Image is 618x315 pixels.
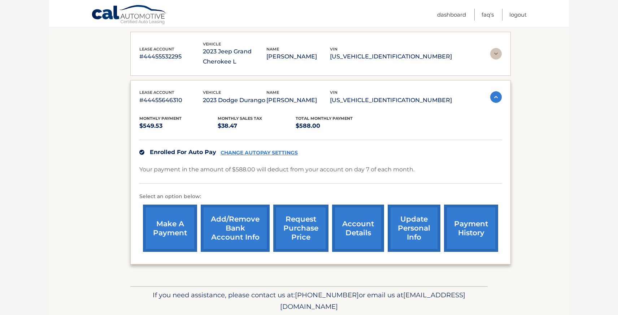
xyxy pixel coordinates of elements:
[330,52,452,62] p: [US_VEHICLE_IDENTIFICATION_NUMBER]
[150,149,216,156] span: Enrolled For Auto Pay
[203,90,221,95] span: vehicle
[490,48,502,60] img: accordion-rest.svg
[139,121,218,131] p: $549.53
[139,52,203,62] p: #44455532295
[139,192,502,201] p: Select an option below:
[388,205,440,252] a: update personal info
[330,90,338,95] span: vin
[139,47,174,52] span: lease account
[280,291,465,311] span: [EMAIL_ADDRESS][DOMAIN_NAME]
[139,90,174,95] span: lease account
[91,5,167,26] a: Cal Automotive
[143,205,197,252] a: make a payment
[266,47,279,52] span: name
[203,95,266,105] p: 2023 Dodge Durango
[266,95,330,105] p: [PERSON_NAME]
[490,91,502,103] img: accordion-active.svg
[139,95,203,105] p: #44455646310
[139,165,414,175] p: Your payment in the amount of $588.00 will deduct from your account on day 7 of each month.
[330,47,338,52] span: vin
[437,9,466,21] a: Dashboard
[135,289,483,312] p: If you need assistance, please contact us at: or email us at
[266,52,330,62] p: [PERSON_NAME]
[218,116,262,121] span: Monthly sales Tax
[444,205,498,252] a: payment history
[266,90,279,95] span: name
[218,121,296,131] p: $38.47
[332,205,384,252] a: account details
[203,47,266,67] p: 2023 Jeep Grand Cherokee L
[509,9,527,21] a: Logout
[221,150,298,156] a: CHANGE AUTOPAY SETTINGS
[201,205,270,252] a: Add/Remove bank account info
[203,41,221,47] span: vehicle
[295,291,359,299] span: [PHONE_NUMBER]
[330,95,452,105] p: [US_VEHICLE_IDENTIFICATION_NUMBER]
[296,121,374,131] p: $588.00
[139,150,144,155] img: check.svg
[296,116,353,121] span: Total Monthly Payment
[482,9,494,21] a: FAQ's
[139,116,182,121] span: Monthly Payment
[273,205,328,252] a: request purchase price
